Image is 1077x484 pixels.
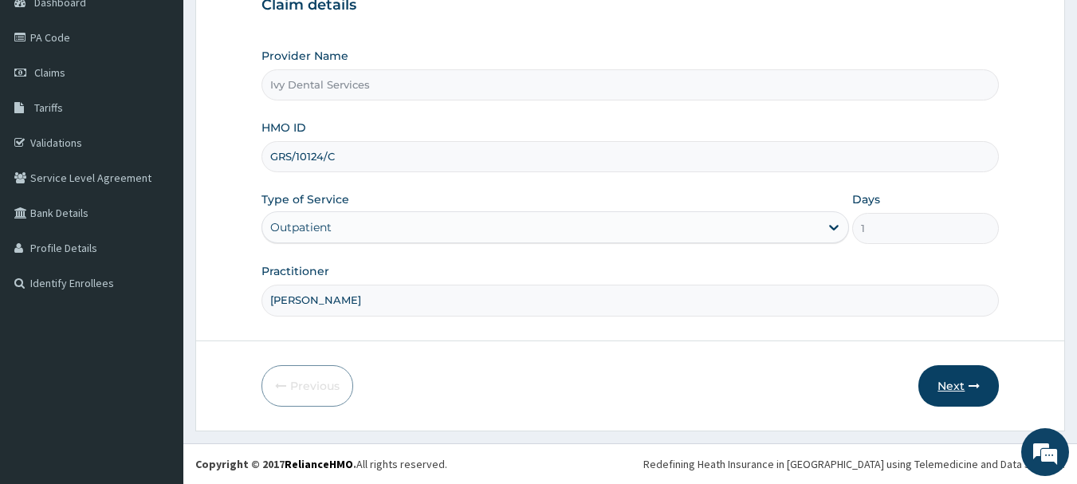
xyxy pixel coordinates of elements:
[270,219,332,235] div: Outpatient
[83,89,268,110] div: Chat with us now
[261,285,1000,316] input: Enter Name
[195,457,356,471] strong: Copyright © 2017 .
[918,365,999,407] button: Next
[34,65,65,80] span: Claims
[183,443,1077,484] footer: All rights reserved.
[285,457,353,471] a: RelianceHMO
[261,263,329,279] label: Practitioner
[261,191,349,207] label: Type of Service
[261,365,353,407] button: Previous
[8,318,304,374] textarea: Type your message and hit 'Enter'
[261,141,1000,172] input: Enter HMO ID
[29,80,65,120] img: d_794563401_company_1708531726252_794563401
[34,100,63,115] span: Tariffs
[643,456,1065,472] div: Redefining Heath Insurance in [GEOGRAPHIC_DATA] using Telemedicine and Data Science!
[92,142,220,303] span: We're online!
[261,120,306,136] label: HMO ID
[261,8,300,46] div: Minimize live chat window
[261,48,348,64] label: Provider Name
[852,191,880,207] label: Days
